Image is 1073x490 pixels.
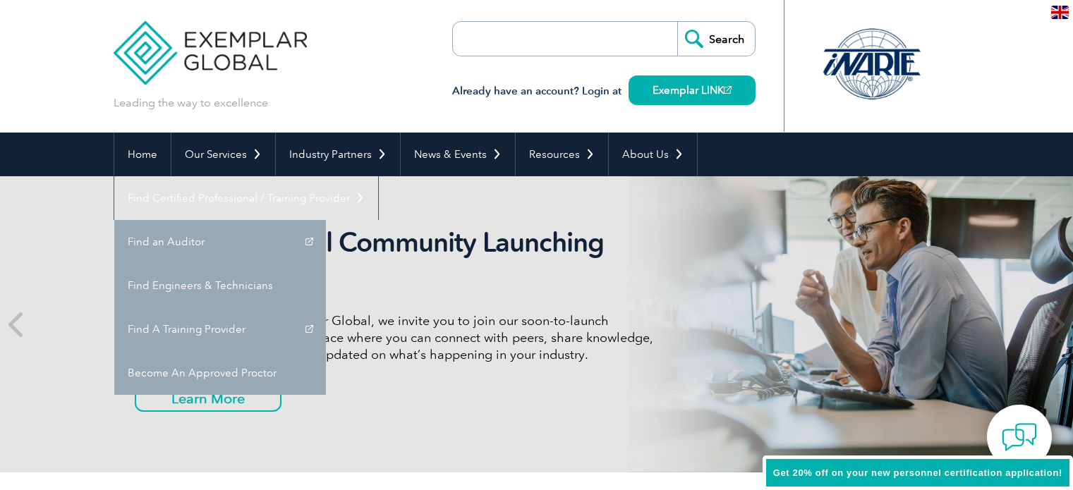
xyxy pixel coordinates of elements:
[114,351,326,395] a: Become An Approved Proctor
[516,133,608,176] a: Resources
[135,312,664,363] p: As a valued member of Exemplar Global, we invite you to join our soon-to-launch Community—a fun, ...
[114,264,326,307] a: Find Engineers & Technicians
[135,385,281,412] a: Learn More
[114,95,268,111] p: Leading the way to excellence
[114,176,378,220] a: Find Certified Professional / Training Provider
[401,133,515,176] a: News & Events
[114,307,326,351] a: Find A Training Provider
[452,82,756,100] h3: Already have an account? Login at
[773,467,1062,478] span: Get 20% off on your new personnel certification application!
[609,133,697,176] a: About Us
[724,86,732,94] img: open_square.png
[629,75,756,105] a: Exemplar LINK
[114,133,171,176] a: Home
[114,220,326,264] a: Find an Auditor
[135,226,664,291] h2: Exemplar Global Community Launching Soon
[171,133,275,176] a: Our Services
[677,22,755,56] input: Search
[276,133,400,176] a: Industry Partners
[1051,6,1069,19] img: en
[1002,419,1037,455] img: contact-chat.png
